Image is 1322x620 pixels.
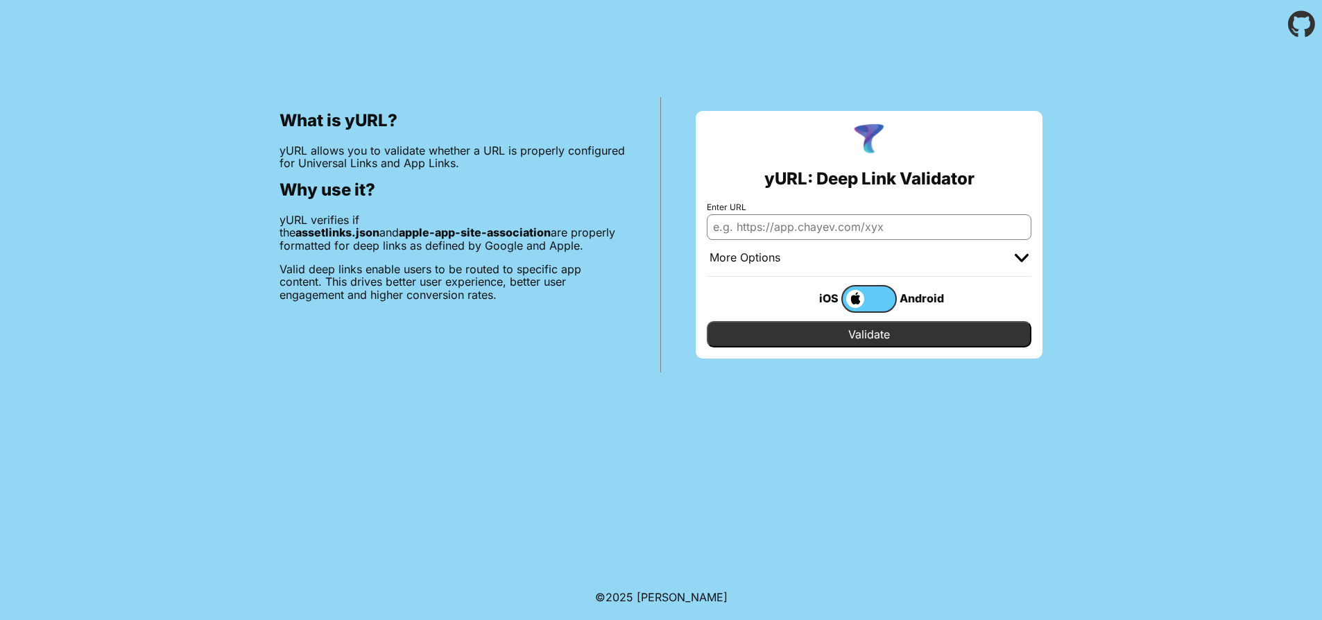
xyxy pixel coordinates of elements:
[399,225,551,239] b: apple-app-site-association
[280,144,626,170] p: yURL allows you to validate whether a URL is properly configured for Universal Links and App Links.
[1015,254,1029,262] img: chevron
[280,263,626,301] p: Valid deep links enable users to be routed to specific app content. This drives better user exper...
[707,214,1031,239] input: e.g. https://app.chayev.com/xyx
[897,289,952,307] div: Android
[707,321,1031,347] input: Validate
[707,203,1031,212] label: Enter URL
[606,590,633,604] span: 2025
[764,169,975,189] h2: yURL: Deep Link Validator
[295,225,379,239] b: assetlinks.json
[280,180,626,200] h2: Why use it?
[786,289,841,307] div: iOS
[595,574,728,620] footer: ©
[280,214,626,252] p: yURL verifies if the and are properly formatted for deep links as defined by Google and Apple.
[280,111,626,130] h2: What is yURL?
[637,590,728,604] a: Michael Ibragimchayev's Personal Site
[710,251,780,265] div: More Options
[851,122,887,158] img: yURL Logo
